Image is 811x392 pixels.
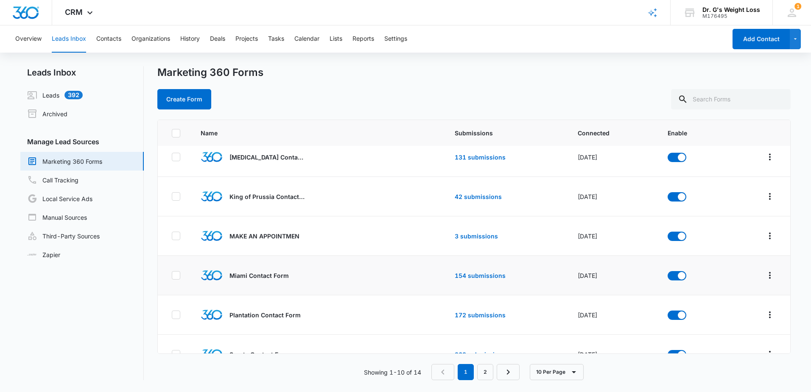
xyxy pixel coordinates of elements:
div: [DATE] [578,153,647,162]
button: Overflow Menu [763,150,777,164]
button: Overflow Menu [763,229,777,243]
button: Overflow Menu [763,347,777,361]
button: Organizations [131,25,170,53]
p: MAKE AN APPOINTMEN [229,232,299,241]
a: Local Service Ads [27,193,92,204]
button: Overview [15,25,42,53]
span: Name [201,129,397,137]
a: 42 submissions [455,193,502,200]
button: Projects [235,25,258,53]
button: Tasks [268,25,284,53]
p: Sparta Contact Form [229,350,290,359]
input: Search Forms [671,89,791,109]
button: Lists [330,25,342,53]
div: account id [702,13,760,19]
em: 1 [458,364,474,380]
span: Enable [668,129,716,137]
p: [MEDICAL_DATA] Contact Form [229,153,306,162]
span: Submissions [455,129,557,137]
button: 10 Per Page [530,364,584,380]
h3: Manage Lead Sources [20,137,144,147]
button: Contacts [96,25,121,53]
a: Page 2 [477,364,493,380]
button: Overflow Menu [763,308,777,322]
button: Deals [210,25,225,53]
a: Marketing 360 Forms [27,156,102,166]
p: Plantation Contact Form [229,311,301,319]
p: Showing 1-10 of 14 [364,368,421,377]
nav: Pagination [431,364,520,380]
h1: Marketing 360 Forms [157,66,263,79]
a: 172 submissions [455,311,506,319]
button: Add Contact [733,29,790,49]
a: Archived [27,109,67,119]
button: Create Form [157,89,211,109]
a: Call Tracking [27,175,78,185]
div: account name [702,6,760,13]
span: CRM [65,8,83,17]
h2: Leads Inbox [20,66,144,79]
button: Settings [384,25,407,53]
button: Leads Inbox [52,25,86,53]
div: [DATE] [578,311,647,319]
div: [DATE] [578,192,647,201]
p: Miami Contact Form [229,271,289,280]
div: [DATE] [578,232,647,241]
button: Overflow Menu [763,190,777,203]
a: Next Page [497,364,520,380]
a: Manual Sources [27,212,87,222]
a: Leads392 [27,90,83,100]
div: notifications count [794,3,801,10]
a: 154 submissions [455,272,506,279]
div: [DATE] [578,271,647,280]
a: 3 submissions [455,232,498,240]
button: Overflow Menu [763,269,777,282]
p: King of Prussia Contact Form [229,192,306,201]
a: Third-Party Sources [27,231,100,241]
a: Zapier [27,250,60,259]
button: Calendar [294,25,319,53]
span: Connected [578,129,647,137]
span: 1 [794,3,801,10]
a: 131 submissions [455,154,506,161]
a: 262 submissions [455,351,506,358]
div: [DATE] [578,350,647,359]
button: Reports [352,25,374,53]
button: History [180,25,200,53]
